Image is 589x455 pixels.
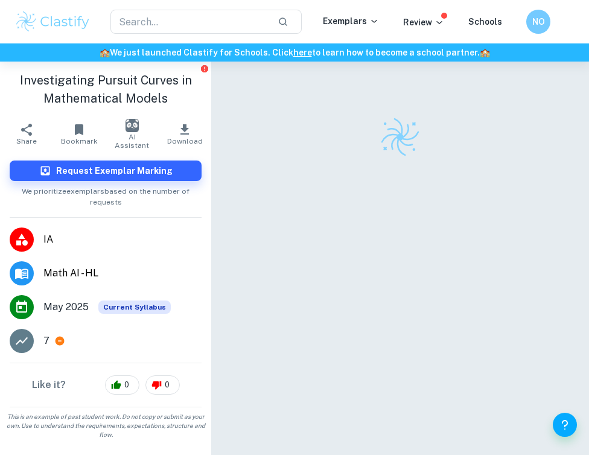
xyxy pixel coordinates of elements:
[98,301,171,314] span: Current Syllabus
[98,301,171,314] div: This exemplar is based on the current syllabus. Feel free to refer to it for inspiration/ideas wh...
[403,16,444,29] p: Review
[32,378,66,392] h6: Like it?
[323,14,379,28] p: Exemplars
[532,15,546,28] h6: NO
[159,117,212,151] button: Download
[480,48,490,57] span: 🏫
[5,412,206,439] span: This is an example of past student work. Do not copy or submit as your own. Use to understand the...
[468,17,502,27] a: Schools
[118,379,136,391] span: 0
[56,164,173,177] h6: Request Exemplar Marking
[526,10,550,34] button: NO
[200,64,209,73] button: Report issue
[293,48,312,57] a: here
[100,48,110,57] span: 🏫
[43,334,49,348] p: 7
[14,10,91,34] img: Clastify logo
[110,10,268,34] input: Search...
[10,161,202,181] button: Request Exemplar Marking
[145,375,180,395] div: 0
[379,116,421,158] img: Clastify logo
[61,137,98,145] span: Bookmark
[2,46,587,59] h6: We just launched Clastify for Schools. Click to learn how to become a school partner.
[167,137,203,145] span: Download
[113,133,151,150] span: AI Assistant
[126,119,139,132] img: AI Assistant
[43,232,202,247] span: IA
[553,413,577,437] button: Help and Feedback
[43,266,202,281] span: Math AI - HL
[10,181,202,208] span: We prioritize exemplars based on the number of requests
[53,117,106,151] button: Bookmark
[158,379,176,391] span: 0
[105,375,139,395] div: 0
[106,117,159,151] button: AI Assistant
[43,300,89,314] span: May 2025
[10,71,202,107] h1: Investigating Pursuit Curves in Mathematical Models
[16,137,37,145] span: Share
